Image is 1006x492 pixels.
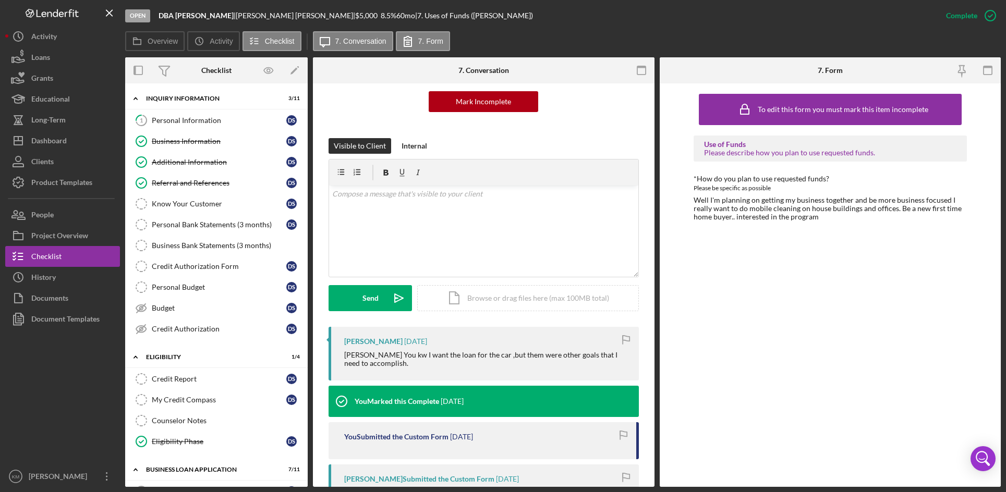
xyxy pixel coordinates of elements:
a: My Credit CompassDS [130,389,302,410]
div: [PERSON_NAME] [344,337,403,346]
div: D S [286,219,297,230]
a: Credit Authorization FormDS [130,256,302,277]
div: D S [286,136,297,146]
a: Educational [5,89,120,109]
div: 8.5 % [381,11,396,20]
div: Documents [31,288,68,311]
div: Open Intercom Messenger [971,446,996,471]
b: DBA [PERSON_NAME] [159,11,234,20]
div: Checklist [31,246,62,269]
div: Grants [31,68,53,91]
text: KM [12,474,19,479]
div: D S [286,436,297,447]
button: 7. Form [396,31,450,51]
a: Credit AuthorizationDS [130,318,302,339]
button: 7. Conversation [313,31,393,51]
div: To edit this form you must mark this item incomplete [758,105,928,114]
div: Well I'm planning on getting my business together and be more business focused I really want to d... [694,196,967,221]
div: D S [286,374,297,384]
a: People [5,204,120,225]
div: D S [286,178,297,188]
div: Open [125,9,150,22]
button: Document Templates [5,309,120,329]
div: History [31,267,56,290]
div: Long-Term [31,109,66,133]
div: Mark Incomplete [456,91,511,112]
a: 1Personal InformationDS [130,110,302,131]
tspan: 1 [140,117,143,124]
span: $5,000 [355,11,378,20]
button: Visible to Client [329,138,391,154]
time: 2025-09-05 23:07 [450,433,473,441]
a: Credit ReportDS [130,368,302,389]
div: Send [362,285,379,311]
button: Long-Term [5,109,120,130]
button: Complete [936,5,1001,26]
div: D S [286,115,297,126]
label: 7. Form [418,37,443,45]
div: Checklist [201,66,232,75]
div: Loans [31,47,50,70]
div: | 7. Uses of Funds ([PERSON_NAME]) [415,11,533,20]
div: Credit Authorization [152,325,286,333]
div: *How do you plan to use requested funds? [694,175,967,183]
button: Activity [187,31,239,51]
a: Project Overview [5,225,120,246]
div: INQUIRY INFORMATION [146,95,274,102]
time: 2025-09-05 06:59 [496,475,519,483]
div: Activity [31,26,57,50]
div: D S [286,199,297,209]
button: Documents [5,288,120,309]
button: Internal [396,138,432,154]
button: KM[PERSON_NAME] [5,466,120,487]
div: Business Information [152,137,286,145]
div: Credit Authorization Form [152,262,286,270]
div: BUSINESS LOAN APPLICATION [146,466,274,473]
div: Business Bank Statements (3 months) [152,241,302,250]
button: History [5,267,120,288]
div: Personal Information [152,116,286,125]
button: Activity [5,26,120,47]
div: [PERSON_NAME] Submitted the Custom Form [344,475,494,483]
div: Educational [31,89,70,112]
div: Referral and References [152,179,286,187]
div: Credit Report [152,375,286,383]
div: Complete [946,5,977,26]
div: 1 / 4 [281,354,300,360]
button: Product Templates [5,172,120,193]
div: [PERSON_NAME] [PERSON_NAME] | [236,11,355,20]
button: Loans [5,47,120,68]
button: Clients [5,151,120,172]
div: Product Templates [31,172,92,195]
div: Document Templates [31,309,100,332]
div: | [159,11,236,20]
button: Checklist [5,246,120,267]
div: Counselor Notes [152,416,302,425]
a: Additional InformationDS [130,152,302,173]
div: 60 mo [396,11,415,20]
a: Personal Bank Statements (3 months)DS [130,214,302,235]
div: 7. Conversation [458,66,509,75]
div: Additional Information [152,158,286,166]
div: Eligibility Phase [152,437,286,446]
label: Checklist [265,37,295,45]
div: D S [286,261,297,272]
a: Counselor Notes [130,410,302,431]
div: D S [286,395,297,405]
button: Grants [5,68,120,89]
button: Overview [125,31,185,51]
button: Checklist [243,31,301,51]
div: Please describe how you plan to use requested funds. [704,149,956,157]
div: Dashboard [31,130,67,154]
div: People [31,204,54,228]
div: You Submitted the Custom Form [344,433,449,441]
div: [PERSON_NAME] [26,466,94,489]
div: Budget [152,304,286,312]
div: D S [286,303,297,313]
